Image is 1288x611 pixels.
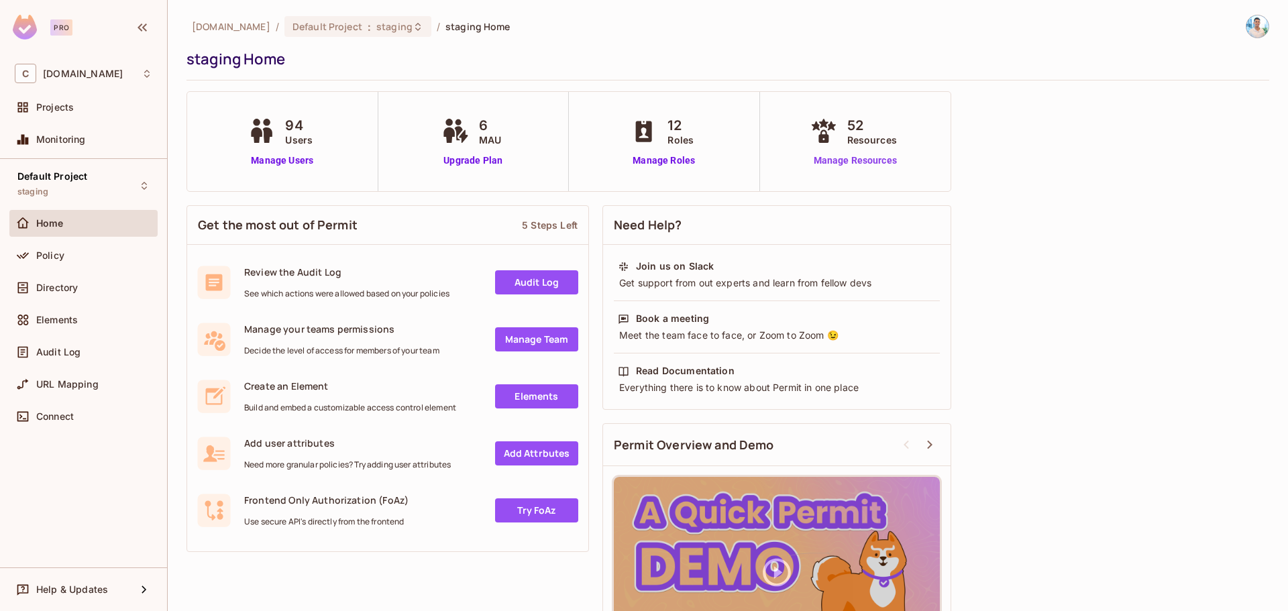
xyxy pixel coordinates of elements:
[244,402,456,413] span: Build and embed a customizable access control element
[244,266,449,278] span: Review the Audit Log
[614,217,682,233] span: Need Help?
[36,282,78,293] span: Directory
[192,20,270,33] span: the active workspace
[50,19,72,36] div: Pro
[36,584,108,595] span: Help & Updates
[367,21,372,32] span: :
[17,171,87,182] span: Default Project
[292,20,362,33] span: Default Project
[13,15,37,40] img: SReyMgAAAABJRU5ErkJggg==
[244,437,451,449] span: Add user attributes
[618,381,936,394] div: Everything there is to know about Permit in one place
[36,218,64,229] span: Home
[186,49,1263,69] div: staging Home
[376,20,413,33] span: staging
[495,384,578,408] a: Elements
[495,327,578,351] a: Manage Team
[636,260,714,273] div: Join us on Slack
[36,379,99,390] span: URL Mapping
[495,270,578,294] a: Audit Log
[437,20,440,33] li: /
[36,102,74,113] span: Projects
[285,115,313,135] span: 94
[244,380,456,392] span: Create an Element
[847,133,897,147] span: Resources
[36,250,64,261] span: Policy
[36,134,86,145] span: Monitoring
[667,133,694,147] span: Roles
[244,345,439,356] span: Decide the level of access for members of your team
[807,154,904,168] a: Manage Resources
[479,133,501,147] span: MAU
[618,276,936,290] div: Get support from out experts and learn from fellow devs
[36,411,74,422] span: Connect
[1246,15,1269,38] img: Rodrigo Marcelino
[614,437,774,453] span: Permit Overview and Demo
[17,186,48,197] span: staging
[522,219,578,231] div: 5 Steps Left
[627,154,700,168] a: Manage Roles
[245,154,319,168] a: Manage Users
[43,68,123,79] span: Workspace: casadosventos.com.br
[285,133,313,147] span: Users
[495,441,578,465] a: Add Attrbutes
[636,312,709,325] div: Book a meeting
[445,20,511,33] span: staging Home
[618,329,936,342] div: Meet the team face to face, or Zoom to Zoom 😉
[244,494,409,506] span: Frontend Only Authorization (FoAz)
[244,516,409,527] span: Use secure API's directly from the frontend
[36,347,80,357] span: Audit Log
[276,20,279,33] li: /
[15,64,36,83] span: C
[667,115,694,135] span: 12
[847,115,897,135] span: 52
[244,459,451,470] span: Need more granular policies? Try adding user attributes
[244,323,439,335] span: Manage your teams permissions
[495,498,578,522] a: Try FoAz
[439,154,508,168] a: Upgrade Plan
[36,315,78,325] span: Elements
[244,288,449,299] span: See which actions were allowed based on your policies
[479,115,501,135] span: 6
[198,217,358,233] span: Get the most out of Permit
[636,364,735,378] div: Read Documentation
